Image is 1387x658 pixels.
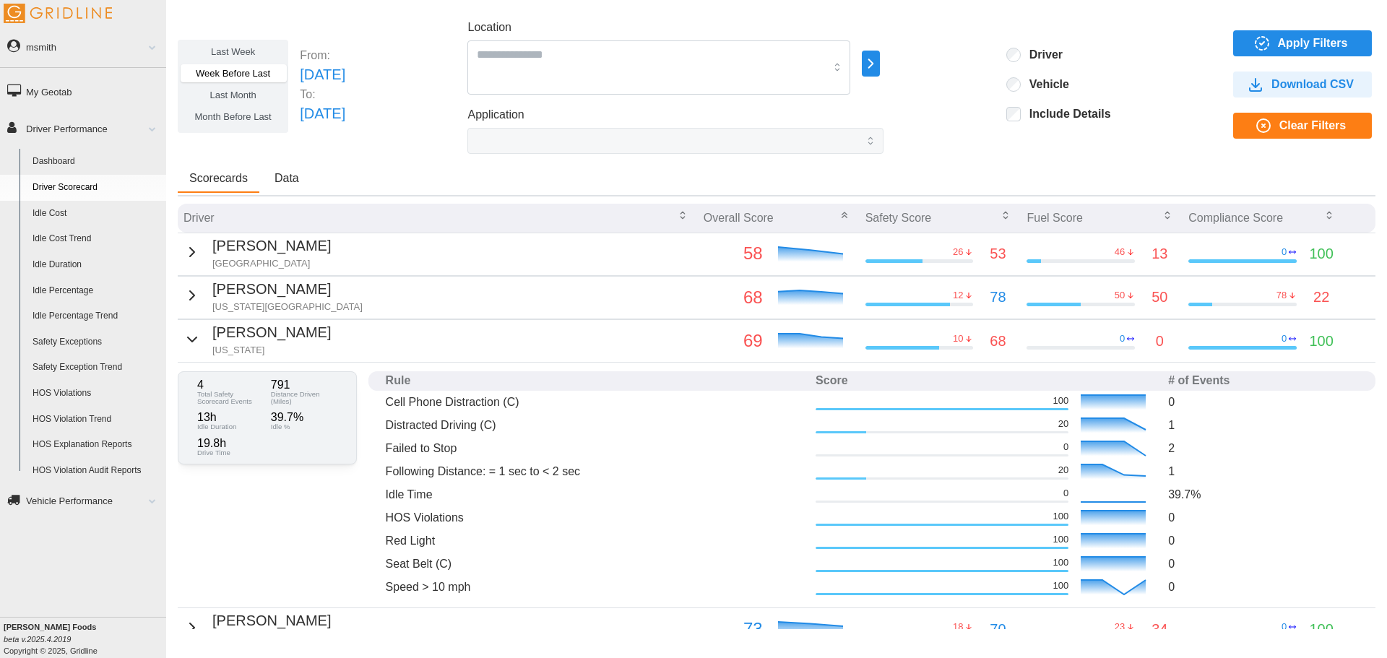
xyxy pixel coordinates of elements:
button: [PERSON_NAME][US_STATE] [183,321,331,357]
label: Vehicle [1021,77,1069,92]
p: Idle % [271,423,337,430]
p: 50 [1151,286,1167,308]
p: 100 [1053,533,1068,546]
p: Compliance Score [1188,209,1283,226]
p: To: [300,86,345,103]
p: 10 [953,332,963,345]
label: Include Details [1021,107,1111,121]
p: 20 [1058,417,1068,430]
i: beta v.2025.4.2019 [4,635,71,644]
p: 100 [1309,330,1333,352]
p: Seat Belt (C) [386,555,804,572]
p: 19.8 h [197,438,264,449]
p: 0 [1282,620,1287,633]
p: 69 [704,327,763,355]
p: [DATE] [300,103,345,125]
b: [PERSON_NAME] Foods [4,623,96,631]
p: [US_STATE] [212,344,331,357]
a: HOS Violations [26,381,166,407]
span: Last Month [209,90,256,100]
a: Idle Percentage Trend [26,303,166,329]
button: Apply Filters [1233,30,1372,56]
p: 22 [1313,286,1329,308]
p: 39.7 % [271,412,337,423]
button: [PERSON_NAME][GEOGRAPHIC_DATA] [183,610,331,645]
p: 791 [271,379,337,391]
span: 39.7 % [1168,488,1201,501]
p: 34 [1151,618,1167,641]
button: [PERSON_NAME][US_STATE][GEOGRAPHIC_DATA] [183,278,363,313]
p: 100 [1309,618,1333,641]
a: Safety Exception Trend [26,355,166,381]
p: Distracted Driving (C) [386,417,804,433]
p: 53 [990,243,1006,265]
p: 0 [1156,330,1164,352]
p: 13 [1151,243,1167,265]
p: Following Distance: = 1 sec to < 2 sec [386,463,804,480]
p: 68 [990,330,1006,352]
p: Failed to Stop [386,440,804,456]
p: 26 [953,246,963,259]
p: 58 [704,240,763,267]
p: 100 [1053,556,1068,569]
p: [PERSON_NAME] [212,235,331,257]
a: Idle Cost Trend [26,226,166,252]
div: Copyright © 2025, Gridline [4,621,166,657]
p: 13 h [197,412,264,423]
p: 0 [1282,246,1287,259]
p: 0 [1120,332,1125,345]
p: 73 [704,615,763,643]
p: [PERSON_NAME] [212,321,331,344]
p: 1 [1168,417,1358,433]
a: HOS Explanation Reports [26,432,166,458]
p: 100 [1309,243,1333,265]
p: 68 [704,284,763,311]
label: Location [467,19,511,37]
p: Red Light [386,532,804,549]
span: Data [275,173,299,184]
button: [PERSON_NAME][GEOGRAPHIC_DATA] [183,235,331,270]
p: From: [300,47,345,64]
p: 78 [1276,289,1287,302]
label: Application [467,106,524,124]
p: HOS Violations [386,509,804,526]
p: 78 [990,286,1006,308]
p: 4 [197,379,264,391]
p: [DATE] [300,64,345,86]
p: 2 [1168,440,1358,456]
a: Idle Percentage [26,278,166,304]
p: 0 [1168,555,1358,572]
th: Score [810,371,1162,391]
p: 100 [1053,579,1068,592]
span: Month Before Last [195,111,272,122]
p: 50 [1115,289,1125,302]
th: Rule [380,371,810,391]
p: 0 [1063,441,1068,454]
button: Download CSV [1233,72,1372,98]
p: Fuel Score [1027,209,1082,226]
p: 23 [1115,620,1125,633]
a: Driver Scorecard [26,175,166,201]
p: 12 [953,289,963,302]
p: 0 [1282,332,1287,345]
a: Idle Duration [26,252,166,278]
img: Gridline [4,4,112,23]
label: Driver [1021,48,1063,62]
p: Idle Duration [197,423,264,430]
p: Drive Time [197,449,264,456]
span: Scorecards [189,173,248,184]
p: 1 [1168,463,1358,480]
p: [US_STATE][GEOGRAPHIC_DATA] [212,300,363,313]
th: # of Events [1162,371,1364,391]
p: Driver [183,209,215,226]
p: Total Safety Scorecard Events [197,391,264,404]
p: Cell Phone Distraction (C) [386,394,804,410]
span: Apply Filters [1278,31,1348,56]
span: Week Before Last [196,68,270,79]
p: Distance Driven (Miles) [271,391,337,404]
p: 46 [1115,246,1125,259]
p: 100 [1053,510,1068,523]
p: 0 [1168,509,1358,526]
p: [GEOGRAPHIC_DATA] [212,257,331,270]
p: Idle Time [386,486,804,503]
